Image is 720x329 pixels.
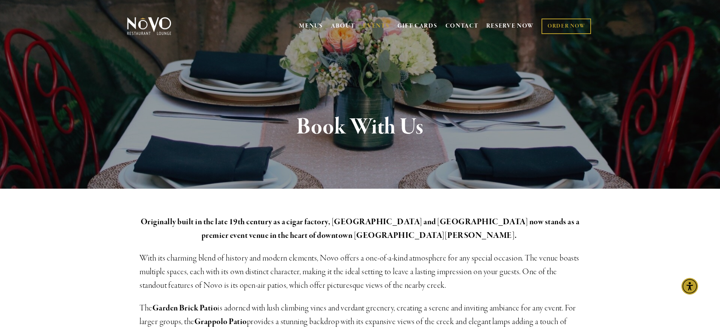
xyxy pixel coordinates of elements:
strong: Grappolo Patio [194,317,247,327]
h3: With its charming blend of history and modern elements, Novo offers a one-of-a-kind atmosphere fo... [140,251,580,292]
a: EVENTS [363,22,389,30]
a: ORDER NOW [542,19,591,34]
a: ABOUT [331,22,355,30]
a: GIFT CARDS [397,19,438,33]
img: Novo Restaurant &amp; Lounge [126,17,173,36]
a: MENUS [299,22,323,30]
div: Accessibility Menu [681,278,698,295]
strong: Book With Us [296,113,424,141]
a: CONTACT [445,19,479,33]
strong: Garden Brick Patio [152,303,218,313]
a: RESERVE NOW [486,19,534,33]
strong: Originally built in the late 19th century as a cigar factory, [GEOGRAPHIC_DATA] and [GEOGRAPHIC_D... [141,217,581,241]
